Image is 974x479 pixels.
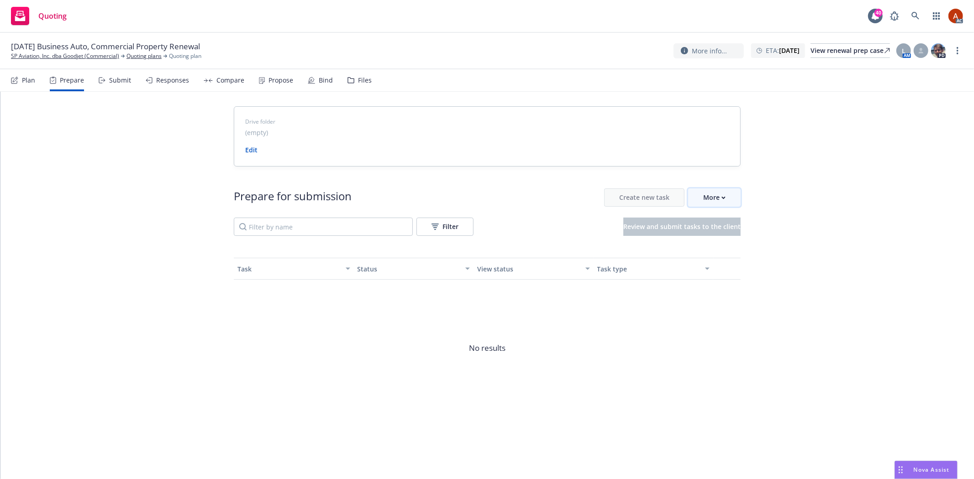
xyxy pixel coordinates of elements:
[474,258,594,280] button: View status
[931,43,946,58] img: photo
[779,46,800,55] strong: [DATE]
[604,188,684,207] button: Create new task
[902,46,906,56] span: L
[811,43,890,58] a: View renewal prep case
[914,466,950,474] span: Nova Assist
[319,77,333,84] div: Bind
[885,7,904,25] a: Report a Bug
[7,3,70,29] a: Quoting
[619,193,669,202] span: Create new task
[766,46,800,55] span: ETA :
[169,52,201,60] span: Quoting plan
[245,128,268,137] span: (empty)
[432,218,458,235] div: Filter
[22,77,35,84] div: Plan
[234,280,741,417] span: No results
[416,218,474,236] button: Filter
[358,77,372,84] div: Files
[703,189,726,206] div: More
[11,52,119,60] a: SP Aviation, Inc. dba Goodjet (Commercial)
[594,258,714,280] button: Task type
[269,77,293,84] div: Propose
[811,44,890,57] div: View renewal prep case
[952,45,963,56] a: more
[906,7,925,25] a: Search
[948,9,963,23] img: photo
[674,43,744,58] button: More info...
[109,77,131,84] div: Submit
[895,461,958,479] button: Nova Assist
[354,258,474,280] button: Status
[237,264,340,274] div: Task
[234,258,354,280] button: Task
[895,461,906,479] div: Drag to move
[623,218,741,236] button: Review and submit tasks to the client
[245,118,729,126] span: Drive folder
[156,77,189,84] div: Responses
[11,41,200,52] span: [DATE] Business Auto, Commercial Property Renewal
[927,7,946,25] a: Switch app
[688,188,741,207] button: More
[234,188,352,207] div: Prepare for submission
[126,52,162,60] a: Quoting plans
[623,222,741,231] span: Review and submit tasks to the client
[234,218,413,236] input: Filter by name
[874,9,883,17] div: 40
[60,77,84,84] div: Prepare
[358,264,460,274] div: Status
[216,77,244,84] div: Compare
[692,46,727,56] span: More info...
[597,264,700,274] div: Task type
[245,146,258,154] a: Edit
[38,12,67,20] span: Quoting
[477,264,580,274] div: View status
